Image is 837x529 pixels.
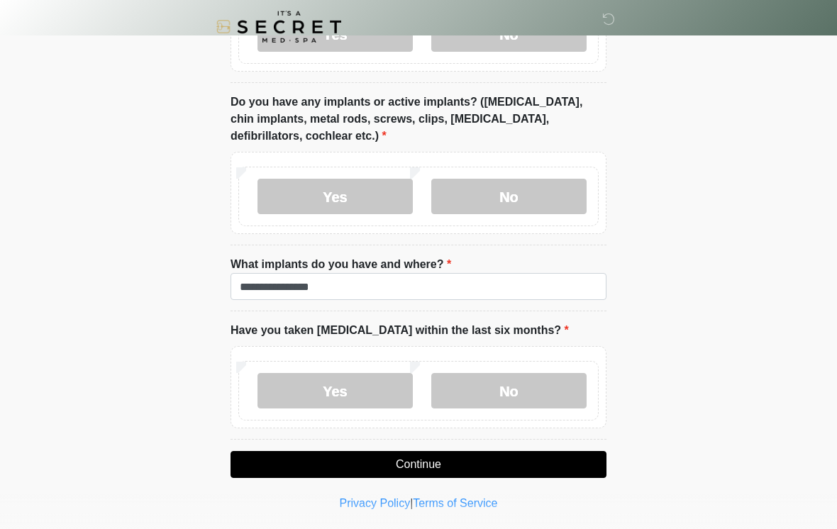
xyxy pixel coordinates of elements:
label: No [431,179,587,214]
label: Do you have any implants or active implants? ([MEDICAL_DATA], chin implants, metal rods, screws, ... [231,94,606,145]
label: Yes [257,373,413,408]
label: No [431,373,587,408]
a: Terms of Service [413,497,497,509]
a: Privacy Policy [340,497,411,509]
button: Continue [231,451,606,478]
label: What implants do you have and where? [231,256,451,273]
a: | [410,497,413,509]
label: Have you taken [MEDICAL_DATA] within the last six months? [231,322,569,339]
img: It's A Secret Med Spa Logo [216,11,341,43]
label: Yes [257,179,413,214]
